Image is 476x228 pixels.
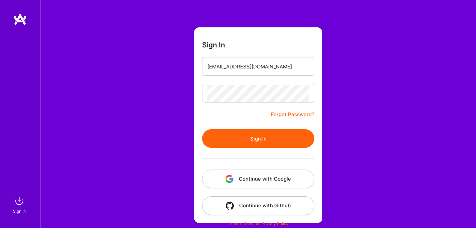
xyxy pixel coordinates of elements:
a: Forgot Password? [271,110,314,119]
button: Continue with Github [202,196,314,215]
div: © 2025 ATeams Inc., All rights reserved. [40,208,476,225]
a: sign inSign In [14,194,26,215]
img: icon [226,202,234,210]
div: Sign In [13,208,26,215]
img: logo [13,13,27,25]
a: Privacy Policy [262,221,289,226]
button: Continue with Google [202,170,314,188]
img: icon [225,175,233,183]
span: | [228,221,289,226]
h3: Sign In [202,41,225,49]
img: sign in [13,194,26,208]
button: Sign In [202,129,314,148]
a: Terms of Service [228,221,259,226]
input: Email... [207,58,309,75]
